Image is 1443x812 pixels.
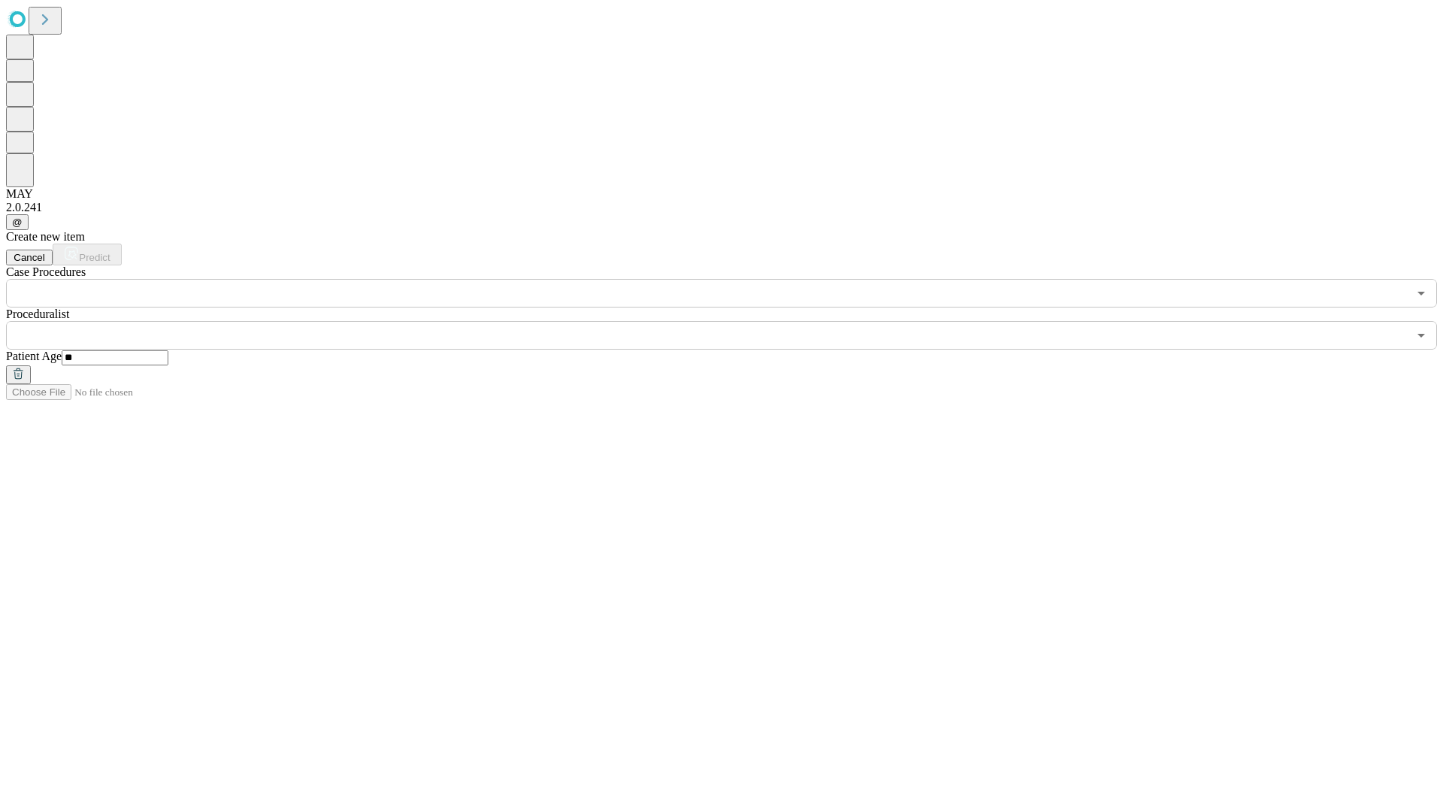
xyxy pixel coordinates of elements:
[79,252,110,263] span: Predict
[6,214,29,230] button: @
[14,252,45,263] span: Cancel
[6,187,1437,201] div: MAY
[6,201,1437,214] div: 2.0.241
[6,250,53,265] button: Cancel
[53,244,122,265] button: Predict
[6,265,86,278] span: Scheduled Procedure
[1411,283,1432,304] button: Open
[6,230,85,243] span: Create new item
[6,350,62,362] span: Patient Age
[1411,325,1432,346] button: Open
[6,308,69,320] span: Proceduralist
[12,217,23,228] span: @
